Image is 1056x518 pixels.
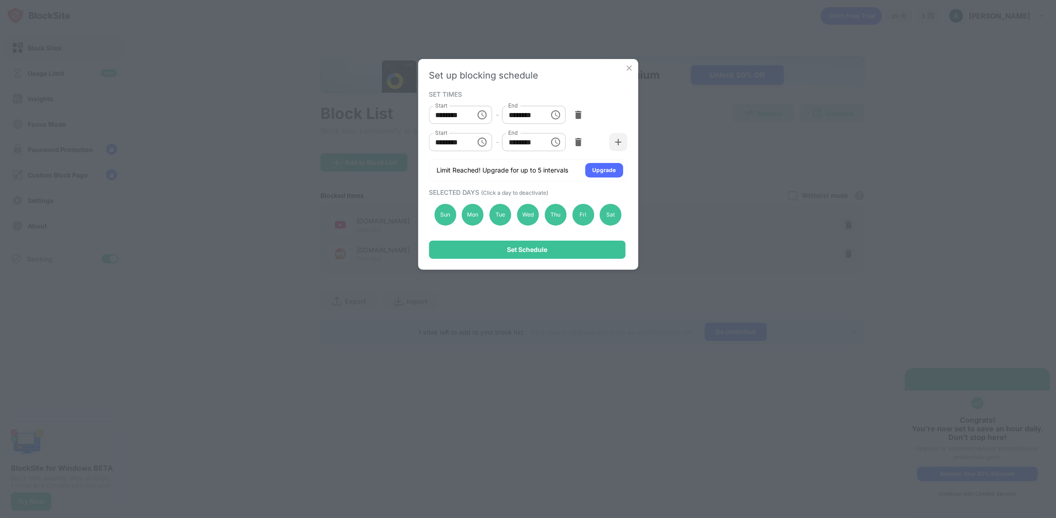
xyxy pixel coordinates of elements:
[429,70,627,81] div: Set up blocking schedule
[429,188,625,196] div: SELECTED DAYS
[600,204,622,226] div: Sat
[435,129,447,137] label: Start
[496,137,499,147] div: -
[624,64,634,73] img: x-button.svg
[545,204,566,226] div: Thu
[496,110,499,120] div: -
[509,129,518,137] label: End
[434,204,456,226] div: Sun
[490,204,511,226] div: Tue
[572,204,594,226] div: Fri
[517,204,539,226] div: Wed
[547,133,565,151] button: Choose time, selected time is 3:30 PM
[481,189,548,196] span: (Click a day to deactivate)
[507,246,547,253] div: Set Schedule
[437,166,568,175] div: Limit Reached! Upgrade for up to 5 intervals
[462,204,484,226] div: Mon
[592,166,616,175] div: Upgrade
[429,90,625,98] div: SET TIMES
[435,102,447,109] label: Start
[547,106,565,124] button: Choose time, selected time is 11:55 PM
[509,102,518,109] label: End
[473,106,491,124] button: Choose time, selected time is 4:00 PM
[473,133,491,151] button: Choose time, selected time is 12:00 AM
